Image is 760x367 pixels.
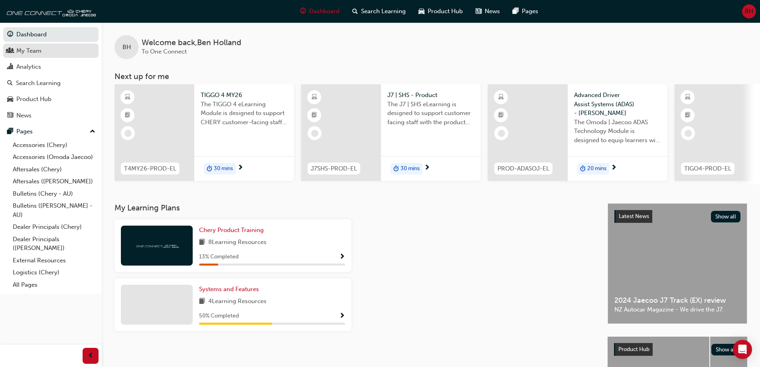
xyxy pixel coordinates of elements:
span: 50 % Completed [199,311,239,321]
span: search-icon [352,6,358,16]
span: people-icon [7,48,13,55]
span: prev-icon [88,351,94,361]
img: oneconnect [135,242,179,249]
span: book-icon [199,297,205,307]
span: book-icon [199,238,205,248]
span: TIGGO 4 MY26 [201,91,288,100]
span: Product Hub [428,7,463,16]
a: Systems and Features [199,285,262,294]
span: duration-icon [393,164,399,174]
button: Pages [3,124,99,139]
a: All Pages [10,279,99,291]
a: Latest NewsShow all [614,210,740,223]
span: Latest News [619,213,649,220]
span: Pages [522,7,538,16]
span: 30 mins [401,164,420,173]
span: car-icon [418,6,424,16]
div: My Team [16,46,41,56]
span: booktick-icon [498,110,504,121]
a: Analytics [3,60,99,74]
span: 4 Learning Resources [208,297,266,307]
span: booktick-icon [312,110,317,121]
a: Chery Product Training [199,226,267,235]
img: oneconnect [4,3,96,19]
span: next-icon [237,165,243,172]
a: news-iconNews [469,3,506,20]
span: Welcome back , Ben Holland [142,38,241,48]
a: guage-iconDashboard [294,3,346,20]
a: pages-iconPages [506,3,545,20]
div: News [16,111,32,120]
button: Show Progress [339,311,345,321]
span: Dashboard [309,7,340,16]
a: Accessories (Omoda Jaecoo) [10,151,99,163]
span: learningResourceType_ELEARNING-icon [498,92,504,103]
span: BH [745,7,753,16]
span: 13 % Completed [199,252,239,262]
span: up-icon [90,127,95,137]
div: Search Learning [16,79,61,88]
span: TIGO4-PROD-EL [684,164,731,173]
h3: My Learning Plans [114,203,595,212]
span: Chery Product Training [199,226,264,234]
span: T4MY26-PROD-EL [124,164,176,173]
span: duration-icon [580,164,586,174]
span: 30 mins [214,164,233,173]
span: learningResourceType_ELEARNING-icon [312,92,317,103]
div: Product Hub [16,95,51,104]
span: pages-icon [513,6,519,16]
span: guage-icon [300,6,306,16]
a: car-iconProduct Hub [412,3,469,20]
span: booktick-icon [125,110,130,121]
span: guage-icon [7,31,13,38]
a: Search Learning [3,76,99,91]
span: learningResourceType_ELEARNING-icon [685,92,691,103]
a: search-iconSearch Learning [346,3,412,20]
a: Latest NewsShow all2024 Jaecoo J7 Track (EX) reviewNZ Autocar Magazine - We drive the J7. [608,203,747,324]
span: The J7 | SHS eLearning is designed to support customer facing staff with the product and sales in... [387,100,474,127]
span: The TIGGO 4 eLearning Module is designed to support CHERY customer-facing staff with the product ... [201,100,288,127]
span: 8 Learning Resources [208,238,266,248]
span: Advanced Driver Assist Systems (ADAS) - [PERSON_NAME] [574,91,661,118]
span: next-icon [424,165,430,172]
a: Accessories (Chery) [10,139,99,151]
span: news-icon [476,6,482,16]
span: next-icon [611,165,617,172]
span: J7 | SHS - Product [387,91,474,100]
a: Bulletins (Chery - AU) [10,188,99,200]
span: chart-icon [7,63,13,71]
span: learningRecordVerb_NONE-icon [685,130,692,137]
span: Product Hub [618,346,649,353]
a: Dealer Principals ([PERSON_NAME]) [10,233,99,254]
button: DashboardMy TeamAnalyticsSearch LearningProduct HubNews [3,26,99,124]
span: news-icon [7,112,13,119]
h3: Next up for me [102,72,760,81]
button: BH [742,4,756,18]
span: Systems and Features [199,286,259,293]
span: To One Connect [142,48,187,55]
a: PROD-ADASOJ-ELAdvanced Driver Assist Systems (ADAS) - [PERSON_NAME]The Omoda | Jaecoo ADAS Techno... [488,84,667,181]
a: J7SHS-PROD-ELJ7 | SHS - ProductThe J7 | SHS eLearning is designed to support customer facing staf... [301,84,481,181]
span: learningResourceType_ELEARNING-icon [125,92,130,103]
a: Aftersales (Chery) [10,163,99,176]
span: car-icon [7,96,13,103]
span: 2024 Jaecoo J7 Track (EX) review [614,296,740,305]
a: Logistics (Chery) [10,266,99,279]
a: Aftersales ([PERSON_NAME]) [10,175,99,188]
span: J7SHS-PROD-EL [311,164,357,173]
span: The Omoda | Jaecoo ADAS Technology Module is designed to equip learners with essential knowledge ... [574,118,661,145]
span: search-icon [7,80,13,87]
a: T4MY26-PROD-ELTIGGO 4 MY26The TIGGO 4 eLearning Module is designed to support CHERY customer-faci... [114,84,294,181]
a: Product HubShow all [614,343,741,356]
div: Pages [16,127,33,136]
a: Dealer Principals (Chery) [10,221,99,233]
a: News [3,108,99,123]
span: BH [122,43,131,52]
a: Dashboard [3,27,99,42]
span: learningRecordVerb_NONE-icon [124,130,132,137]
button: Show all [711,211,741,222]
a: My Team [3,44,99,58]
span: Show Progress [339,254,345,261]
button: Show Progress [339,252,345,262]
